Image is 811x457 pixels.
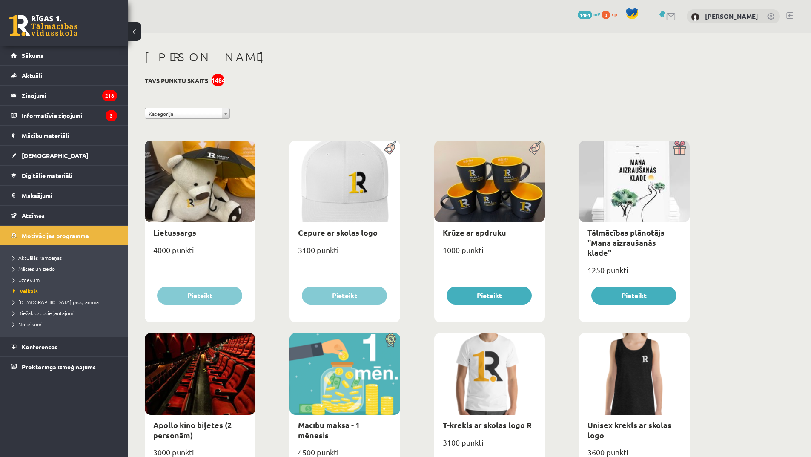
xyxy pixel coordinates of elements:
a: Sākums [11,46,117,65]
img: Dāvana ar pārsteigumu [671,141,690,155]
span: Mācību materiāli [22,132,69,139]
a: Apollo kino biļetes (2 personām) [153,420,232,440]
button: Pieteikt [591,287,676,305]
h1: [PERSON_NAME] [145,50,690,64]
button: Pieteikt [447,287,532,305]
a: [PERSON_NAME] [705,12,758,20]
span: Digitālie materiāli [22,172,72,179]
img: Populāra prece [381,141,400,155]
a: Mācību maksa - 1 mēnesis [298,420,360,440]
a: [DEMOGRAPHIC_DATA] [11,146,117,165]
a: Proktoringa izmēģinājums [11,357,117,377]
a: Lietussargs [153,227,196,237]
a: Tālmācības plānotājs "Mana aizraušanās klade" [587,227,665,257]
button: Pieteikt [157,287,242,305]
a: Cepure ar skolas logo [298,227,378,237]
span: Atzīmes [22,212,45,219]
div: 1484 [212,74,224,86]
div: 3100 punkti [289,243,400,264]
a: T-krekls ar skolas logo R [443,420,532,430]
div: 1000 punkti [434,243,545,264]
a: Maksājumi [11,186,117,205]
span: [DEMOGRAPHIC_DATA] [22,152,89,159]
a: Noteikumi [13,320,119,328]
a: Biežāk uzdotie jautājumi [13,309,119,317]
span: Biežāk uzdotie jautājumi [13,310,75,316]
a: Mācību materiāli [11,126,117,145]
a: Krūze ar apdruku [443,227,506,237]
span: mP [593,11,600,17]
i: 218 [102,90,117,101]
span: Motivācijas programma [22,232,89,239]
a: Konferences [11,337,117,356]
a: Uzdevumi [13,276,119,284]
a: Ziņojumi218 [11,86,117,105]
span: Noteikumi [13,321,43,328]
a: Digitālie materiāli [11,166,117,185]
a: Kategorija [145,108,230,119]
img: Populāra prece [526,141,545,155]
span: 1484 [578,11,592,19]
span: Veikals [13,287,38,294]
button: Pieteikt [302,287,387,305]
span: 0 [602,11,610,19]
span: Kategorija [149,108,218,119]
a: [DEMOGRAPHIC_DATA] programma [13,298,119,306]
span: Aktuāli [22,72,42,79]
legend: Informatīvie ziņojumi [22,106,117,125]
span: Uzdevumi [13,276,41,283]
span: [DEMOGRAPHIC_DATA] programma [13,299,99,305]
span: xp [611,11,617,17]
a: Motivācijas programma [11,226,117,245]
i: 3 [106,110,117,121]
legend: Maksājumi [22,186,117,205]
a: Aktuālās kampaņas [13,254,119,262]
a: 1484 mP [578,11,600,17]
a: Informatīvie ziņojumi3 [11,106,117,125]
a: Rīgas 1. Tālmācības vidusskola [9,15,77,36]
a: Mācies un ziedo [13,265,119,273]
div: 1250 punkti [579,263,690,284]
img: Pēteris Kubiļus [691,13,699,21]
span: Aktuālās kampaņas [13,254,62,261]
span: Mācies un ziedo [13,265,55,272]
span: Sākums [22,52,43,59]
legend: Ziņojumi [22,86,117,105]
a: Atzīmes [11,206,117,225]
a: Aktuāli [11,66,117,85]
a: 0 xp [602,11,621,17]
div: 3100 punkti [434,435,545,457]
span: Konferences [22,343,57,351]
img: Atlaide [381,333,400,348]
div: 4000 punkti [145,243,255,264]
span: Proktoringa izmēģinājums [22,363,96,371]
a: Veikals [13,287,119,295]
a: Unisex krekls ar skolas logo [587,420,671,440]
h3: Tavs punktu skaits [145,77,208,84]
